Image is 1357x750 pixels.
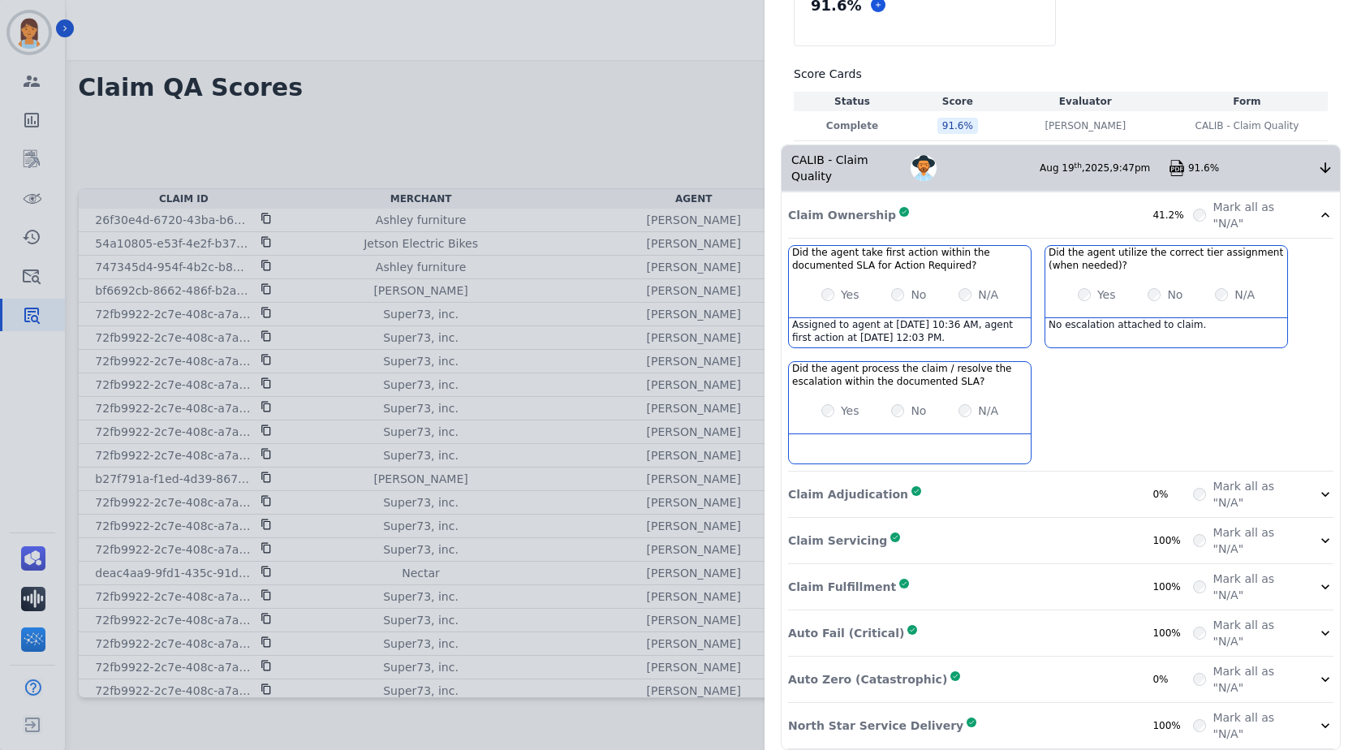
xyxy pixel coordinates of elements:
p: Auto Fail (Critical) [788,625,904,641]
sup: th [1075,162,1082,170]
h3: Did the agent take first action within the documented SLA for Action Required? [792,246,1027,272]
label: Mark all as "N/A" [1213,663,1298,696]
label: N/A [978,287,998,303]
div: 0% [1152,488,1193,501]
th: Evaluator [1005,92,1166,111]
th: Status [794,92,911,111]
th: Score [911,92,1005,111]
label: Yes [1097,287,1116,303]
label: N/A [978,403,998,419]
label: Mark all as "N/A" [1213,478,1298,511]
div: Aug 19 , 2025 , [1040,162,1169,175]
label: No [911,403,926,419]
label: Mark all as "N/A" [1213,524,1298,557]
div: 100% [1152,719,1193,732]
label: Yes [841,403,859,419]
p: Claim Adjudication [788,486,908,502]
span: 9:47pm [1113,162,1150,174]
div: 41.2% [1152,209,1193,222]
p: Claim Ownership [788,207,896,223]
label: Mark all as "N/A" [1213,571,1298,603]
div: 100% [1152,580,1193,593]
div: 100% [1152,534,1193,547]
img: qa-pdf.svg [1169,160,1185,176]
p: [PERSON_NAME] [1045,119,1126,132]
label: N/A [1234,287,1255,303]
p: North Star Service Delivery [788,718,963,734]
label: No [1167,287,1183,303]
div: 100% [1152,627,1193,640]
div: 0% [1152,673,1193,686]
th: Form [1166,92,1328,111]
h3: Did the agent process the claim / resolve the escalation within the documented SLA? [792,362,1027,388]
label: Yes [841,287,859,303]
p: Claim Servicing [788,532,887,549]
div: 91.6% [1188,162,1317,175]
label: Mark all as "N/A" [1213,709,1298,742]
h3: Did the agent utilize the correct tier assignment (when needed)? [1049,246,1284,272]
div: 91.6 % [937,118,978,134]
label: Mark all as "N/A" [1213,199,1298,231]
div: CALIB - Claim Quality [782,145,911,191]
img: Avatar [911,155,937,181]
label: No [911,287,926,303]
div: No escalation attached to claim. [1045,318,1287,347]
label: Mark all as "N/A" [1213,617,1298,649]
p: Complete [797,119,907,132]
span: CALIB - Claim Quality [1195,119,1299,132]
p: Auto Zero (Catastrophic) [788,671,947,687]
p: Claim Fulfillment [788,579,896,595]
h3: Score Cards [794,66,1328,82]
div: Assigned to agent at [DATE] 10:36 AM, agent first action at [DATE] 12:03 PM. [789,318,1031,347]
